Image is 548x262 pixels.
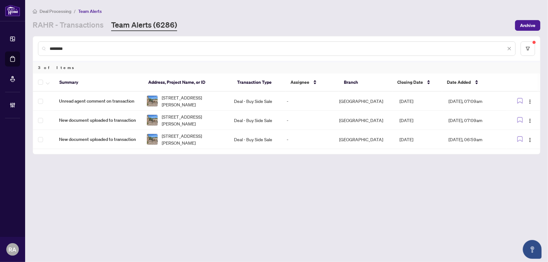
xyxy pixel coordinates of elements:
[443,130,507,149] td: [DATE], 06:59am
[229,92,282,111] td: Deal - Buy Side Sale
[525,115,535,125] button: Logo
[394,92,443,111] td: [DATE]
[528,118,533,123] img: Logo
[515,20,540,31] button: Archive
[143,73,232,92] th: Address, Project Name, or ID
[33,61,540,73] div: 3 of Items
[162,94,224,108] span: [STREET_ADDRESS][PERSON_NAME]
[282,92,334,111] td: -
[282,111,334,130] td: -
[78,8,102,14] span: Team Alerts
[442,73,506,92] th: Date Added
[394,111,443,130] td: [DATE]
[397,79,423,86] span: Closing Date
[394,130,443,149] td: [DATE]
[285,73,339,92] th: Assignee
[525,96,535,106] button: Logo
[443,92,507,111] td: [DATE], 07:09am
[334,111,394,130] td: [GEOGRAPHIC_DATA]
[111,20,177,31] a: Team Alerts (6286)
[9,245,17,254] span: RA
[392,73,442,92] th: Closing Date
[334,92,394,111] td: [GEOGRAPHIC_DATA]
[521,41,535,56] button: filter
[282,130,334,149] td: -
[232,73,285,92] th: Transaction Type
[523,240,542,259] button: Open asap
[147,96,158,106] img: thumbnail-img
[525,134,535,144] button: Logo
[59,98,137,104] span: Unread agent comment on transaction
[339,73,392,92] th: Branch
[162,113,224,127] span: [STREET_ADDRESS][PERSON_NAME]
[229,130,282,149] td: Deal - Buy Side Sale
[54,73,143,92] th: Summary
[59,136,137,143] span: New document uploaded to transaction
[229,111,282,130] td: Deal - Buy Side Sale
[147,115,158,126] img: thumbnail-img
[528,99,533,104] img: Logo
[526,46,530,51] span: filter
[147,134,158,145] img: thumbnail-img
[447,79,471,86] span: Date Added
[59,117,137,124] span: New document uploaded to transaction
[74,8,76,15] li: /
[5,5,20,16] img: logo
[520,20,535,30] span: Archive
[290,79,309,86] span: Assignee
[507,46,512,51] span: close
[528,137,533,142] img: Logo
[443,111,507,130] td: [DATE], 07:09am
[33,20,104,31] a: RAHR - Transactions
[334,130,394,149] td: [GEOGRAPHIC_DATA]
[162,132,224,146] span: [STREET_ADDRESS][PERSON_NAME]
[33,9,37,13] span: home
[40,8,71,14] span: Deal Processing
